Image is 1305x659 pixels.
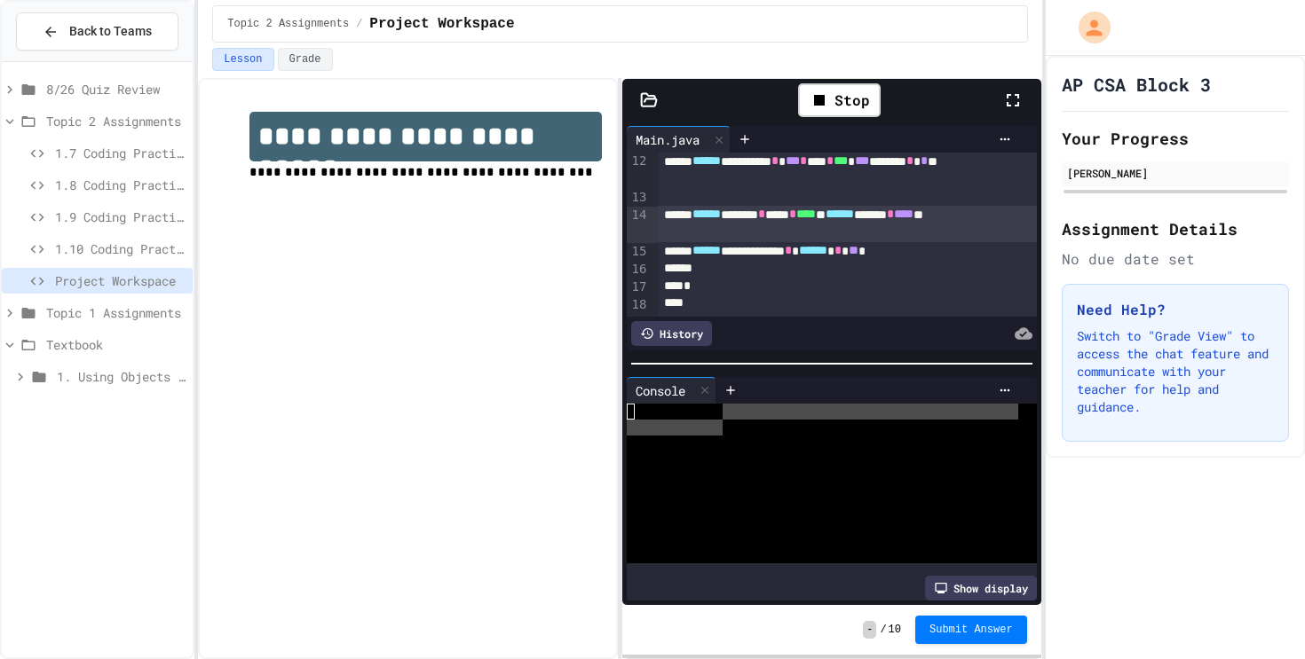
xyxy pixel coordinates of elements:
button: Grade [278,48,333,71]
span: 1.10 Coding Practice [55,239,186,258]
div: Show display [925,576,1037,600]
span: Project Workspace [55,271,186,290]
span: Back to Teams [69,22,152,41]
div: 14 [627,207,649,243]
span: Submit Answer [929,623,1013,637]
div: 16 [627,261,649,279]
div: 15 [627,243,649,261]
div: Stop [798,83,881,117]
span: 1.9 Coding Practice [55,208,186,226]
div: 18 [627,296,649,314]
span: 1.8 Coding Practice [55,176,186,194]
div: History [631,321,712,346]
div: 13 [627,189,649,207]
div: No due date set [1062,248,1289,270]
button: Back to Teams [16,12,178,51]
span: Topic 1 Assignments [46,303,186,322]
span: / [356,17,362,31]
span: Topic 2 Assignments [46,112,186,130]
p: Switch to "Grade View" to access the chat feature and communicate with your teacher for help and ... [1077,327,1274,416]
div: My Account [1060,7,1115,48]
span: 10 [889,623,901,637]
div: 17 [627,279,649,296]
h2: Assignment Details [1062,216,1289,241]
span: 1.7 Coding Practice [55,144,186,162]
span: / [880,623,886,637]
button: Submit Answer [915,616,1027,644]
button: Lesson [212,48,273,71]
div: Main.java [627,130,708,149]
div: [PERSON_NAME] [1067,165,1284,181]
h1: AP CSA Block 3 [1062,72,1211,97]
div: Console [627,377,716,404]
span: Project Workspace [369,13,514,35]
span: 8/26 Quiz Review [46,80,186,98]
span: Topic 2 Assignments [227,17,349,31]
div: 12 [627,153,649,189]
h2: Your Progress [1062,126,1289,151]
span: 1. Using Objects and Methods [57,367,186,386]
div: Console [627,381,694,400]
span: Textbook [46,335,186,354]
h3: Need Help? [1077,299,1274,320]
span: - [863,621,876,639]
div: Main.java [627,126,731,153]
